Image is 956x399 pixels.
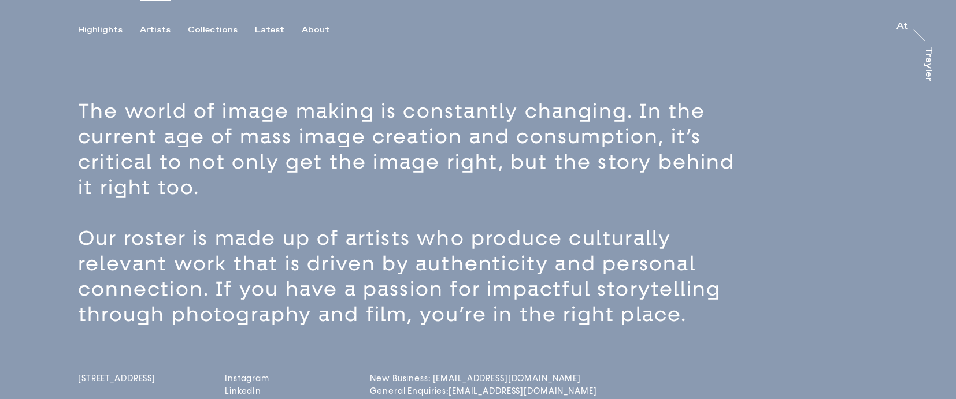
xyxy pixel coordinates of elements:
[225,374,301,383] a: Instagram
[924,47,933,81] div: Trayler
[302,25,329,35] div: About
[225,386,301,396] a: LinkedIn
[140,25,188,35] button: Artists
[896,22,908,33] a: At
[78,25,123,35] div: Highlights
[370,386,461,396] a: General Enquiries:[EMAIL_ADDRESS][DOMAIN_NAME]
[78,99,750,200] p: The world of image making is constantly changing. In the current age of mass image creation and c...
[188,25,238,35] div: Collections
[370,374,461,383] a: New Business: [EMAIL_ADDRESS][DOMAIN_NAME]
[140,25,171,35] div: Artists
[255,25,284,35] div: Latest
[78,374,155,383] span: [STREET_ADDRESS]
[255,25,302,35] button: Latest
[921,47,933,94] a: Trayler
[78,25,140,35] button: Highlights
[302,25,347,35] button: About
[78,226,750,327] p: Our roster is made up of artists who produce culturally relevant work that is driven by authentic...
[188,25,255,35] button: Collections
